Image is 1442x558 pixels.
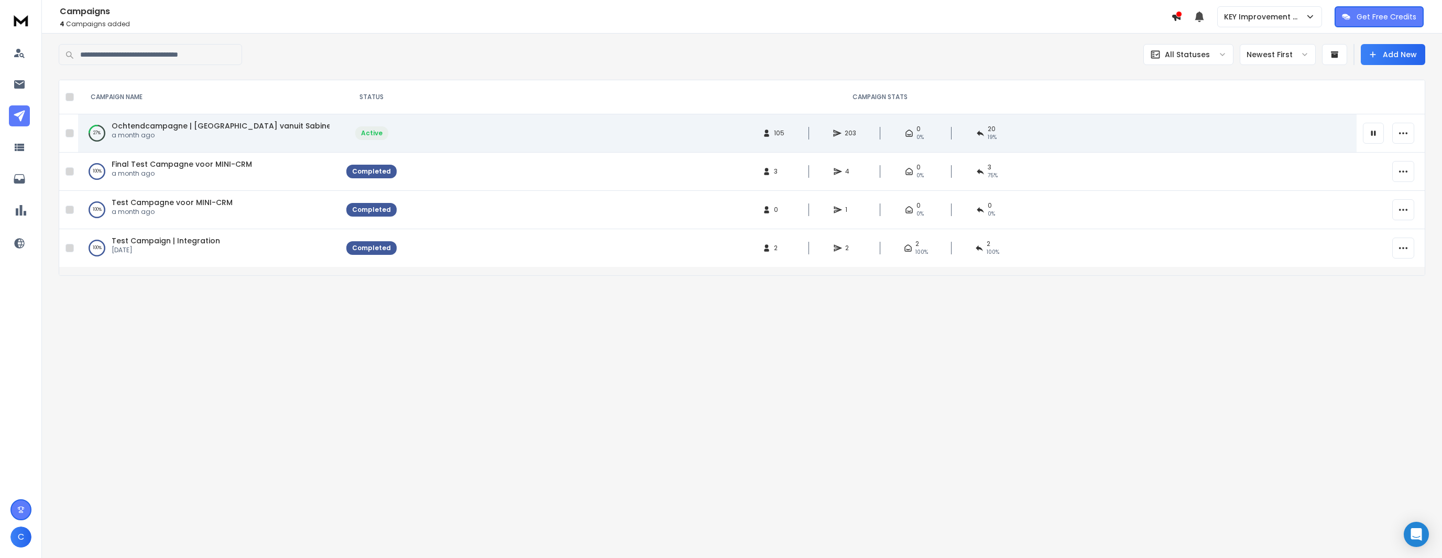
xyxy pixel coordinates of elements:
[60,20,1171,28] p: Campaigns added
[78,114,340,153] td: 27%Ochtendcampagne | [GEOGRAPHIC_DATA] vanuit Sabine's Naama month ago
[352,206,391,214] div: Completed
[1240,44,1316,65] button: Newest First
[93,128,101,138] p: 27 %
[112,246,220,254] p: [DATE]
[112,169,252,178] p: a month ago
[1224,12,1305,22] p: KEY Improvement B.V.
[93,166,102,177] p: 100 %
[112,208,233,216] p: a month ago
[916,125,921,133] span: 0
[987,240,990,248] span: 2
[1165,49,1210,60] p: All Statuses
[988,133,997,142] span: 19 %
[60,5,1171,18] h1: Campaigns
[845,206,856,214] span: 1
[112,235,220,246] a: Test Campaign | Integration
[112,159,252,169] a: Final Test Campagne voor MINI-CRM
[93,205,102,215] p: 100 %
[774,244,784,252] span: 2
[78,191,340,229] td: 100%Test Campagne voor MINI-CRMa month ago
[352,244,391,252] div: Completed
[915,248,928,256] span: 100 %
[916,210,924,218] span: 0%
[93,243,102,253] p: 100 %
[916,171,924,180] span: 0%
[988,125,996,133] span: 20
[988,210,995,218] span: 0 %
[78,229,340,267] td: 100%Test Campaign | Integration[DATE]
[10,527,31,548] button: C
[60,19,64,28] span: 4
[845,167,856,176] span: 4
[112,121,362,131] a: Ochtendcampagne | [GEOGRAPHIC_DATA] vanuit Sabine's Naam
[845,244,856,252] span: 2
[1357,12,1416,22] p: Get Free Credits
[10,10,31,30] img: logo
[403,80,1357,114] th: CAMPAIGN STATS
[1404,522,1429,547] div: Open Intercom Messenger
[78,80,340,114] th: CAMPAIGN NAME
[845,129,856,137] span: 203
[112,131,330,139] p: a month ago
[78,153,340,191] td: 100%Final Test Campagne voor MINI-CRMa month ago
[340,80,403,114] th: STATUS
[112,197,233,208] a: Test Campagne voor MINI-CRM
[1361,44,1425,65] button: Add New
[774,129,784,137] span: 105
[916,163,921,171] span: 0
[361,129,383,137] div: Active
[774,206,784,214] span: 0
[916,133,924,142] span: 0%
[987,248,999,256] span: 100 %
[988,171,998,180] span: 75 %
[988,163,991,171] span: 3
[352,167,391,176] div: Completed
[916,201,921,210] span: 0
[1335,6,1424,27] button: Get Free Credits
[988,201,992,210] span: 0
[915,240,919,248] span: 2
[774,167,784,176] span: 3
